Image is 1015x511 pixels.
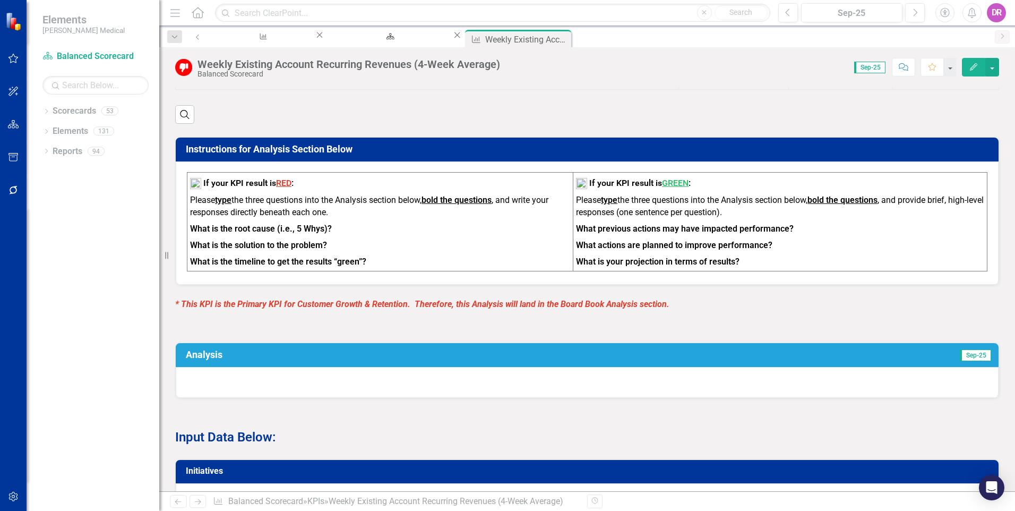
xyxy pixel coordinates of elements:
span: Search [729,8,752,16]
strong: type [601,195,617,205]
div: Weekly Lost Business (YTD) [218,40,305,53]
button: DR [987,3,1006,22]
div: 94 [88,147,105,156]
span: RED [276,178,291,188]
div: Sep-25 [805,7,899,20]
span: Sep-25 [960,350,991,361]
div: Balanced Scorecard [197,70,500,78]
div: Weekly Existing Account Recurring Revenues (4-Week Average) [329,496,563,506]
strong: What previous actions may have impacted performance? [576,224,794,234]
span: Elements [42,13,125,26]
strong: What actions are planned to improve performance? [576,240,772,250]
strong: Input Data Below: [175,430,276,445]
div: Balanced Scorecard Welcome Page [334,40,442,53]
a: Balanced Scorecard Welcome Page [325,30,452,43]
strong: bold the questions [422,195,492,205]
strong: type [215,195,231,205]
p: Please the three questions into the Analysis section below, , and write your responses directly b... [190,194,570,221]
img: mceclip2%20v12.png [190,178,201,189]
span: GREEN [662,178,689,188]
img: Below Target [175,59,192,76]
h3: Initiatives [186,466,992,476]
a: Balanced Scorecard [42,50,149,63]
input: Search Below... [42,76,149,95]
a: Reports [53,146,82,158]
img: ClearPoint Strategy [5,12,24,31]
p: Please the three questions into the Analysis section below, , and provide brief, high-level respo... [576,194,984,221]
div: 53 [101,107,118,116]
strong: bold the questions [807,195,878,205]
small: [PERSON_NAME] Medical [42,26,125,35]
div: Open Intercom Messenger [979,475,1004,500]
a: KPIs [307,496,324,506]
div: 131 [93,127,114,136]
div: Weekly Existing Account Recurring Revenues (4-Week Average) [485,33,569,46]
div: Weekly Existing Account Recurring Revenues (4-Week Average) [197,58,500,70]
strong: If your KPI result is : [589,178,691,188]
strong: What is the root cause (i.e., 5 Whys)? [190,224,332,234]
button: Search [715,5,768,20]
strong: If your KPI result is : [203,178,294,188]
div: » » [213,496,579,508]
em: * This KPI is the Primary KPI for Customer Growth & Retention. Therefore, this Analysis will land... [175,299,669,309]
a: Scorecards [53,105,96,117]
a: Balanced Scorecard [228,496,303,506]
a: Elements [53,125,88,138]
h3: Analysis [186,350,614,360]
strong: What is your projection in terms of results? [576,257,739,267]
a: Weekly Lost Business (YTD) [209,30,314,43]
span: Sep-25 [854,62,885,73]
img: mceclip1%20v16.png [576,178,587,189]
strong: What is the timeline to get the results “green”? [190,257,366,267]
input: Search ClearPoint... [215,4,770,22]
strong: What is the solution to the problem? [190,240,327,250]
td: To enrich screen reader interactions, please activate Accessibility in Grammarly extension settings [573,173,987,271]
button: Sep-25 [801,3,902,22]
td: To enrich screen reader interactions, please activate Accessibility in Grammarly extension settings [187,173,573,271]
h3: Instructions for Analysis Section Below [186,144,992,155]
